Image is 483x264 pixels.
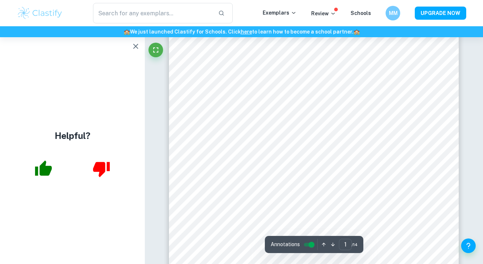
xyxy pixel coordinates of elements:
h6: We just launched Clastify for Schools. Click to learn how to become a school partner. [1,28,482,36]
h6: MM [389,9,397,17]
p: Exemplars [263,9,297,17]
a: here [241,29,252,35]
input: Search for any exemplars... [93,3,212,23]
h4: Helpful? [55,129,90,142]
button: Help and Feedback [461,238,476,253]
a: Schools [351,10,371,16]
button: Fullscreen [148,43,163,57]
button: UPGRADE NOW [415,7,466,20]
span: 🏫 [124,29,130,35]
span: Annotations [271,241,300,248]
img: Clastify logo [17,6,63,20]
span: / 14 [352,241,358,248]
p: Review [311,9,336,18]
button: MM [386,6,400,20]
span: 🏫 [353,29,360,35]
